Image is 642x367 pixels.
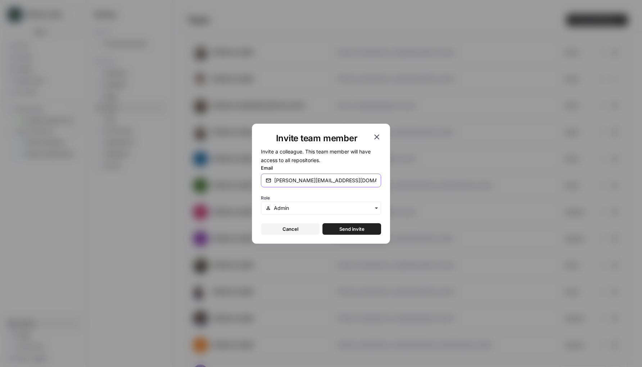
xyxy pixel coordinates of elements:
[261,148,371,163] span: Invite a colleague. This team member will have access to all repositories.
[339,225,365,233] span: Send invite
[274,205,376,212] input: Admin
[261,223,320,235] button: Cancel
[282,225,298,233] span: Cancel
[322,223,381,235] button: Send invite
[261,195,270,201] span: Role
[274,177,376,184] input: email@company.com
[261,164,381,171] label: Email
[261,133,372,144] h1: Invite team member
